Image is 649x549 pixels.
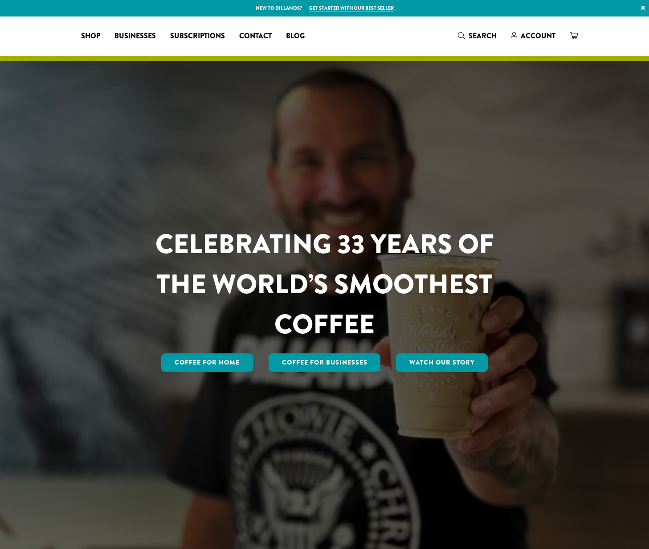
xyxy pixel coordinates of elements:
span: Subscriptions [170,31,225,42]
span: Blog [286,31,305,42]
span: Businesses [114,31,156,42]
a: Watch Our Story [396,353,488,372]
span: Search [469,31,497,41]
a: Coffee for Home [161,353,253,372]
span: Contact [239,31,272,42]
a: Shop [74,29,107,43]
a: Search [451,29,504,43]
span: Shop [81,31,100,42]
a: Get started with our best seller [309,4,394,12]
h1: CELEBRATING 33 YEARS OF THE WORLD’S SMOOTHEST COFFEE [129,224,520,344]
span: Account [521,31,555,41]
a: Coffee For Businesses [269,353,381,372]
